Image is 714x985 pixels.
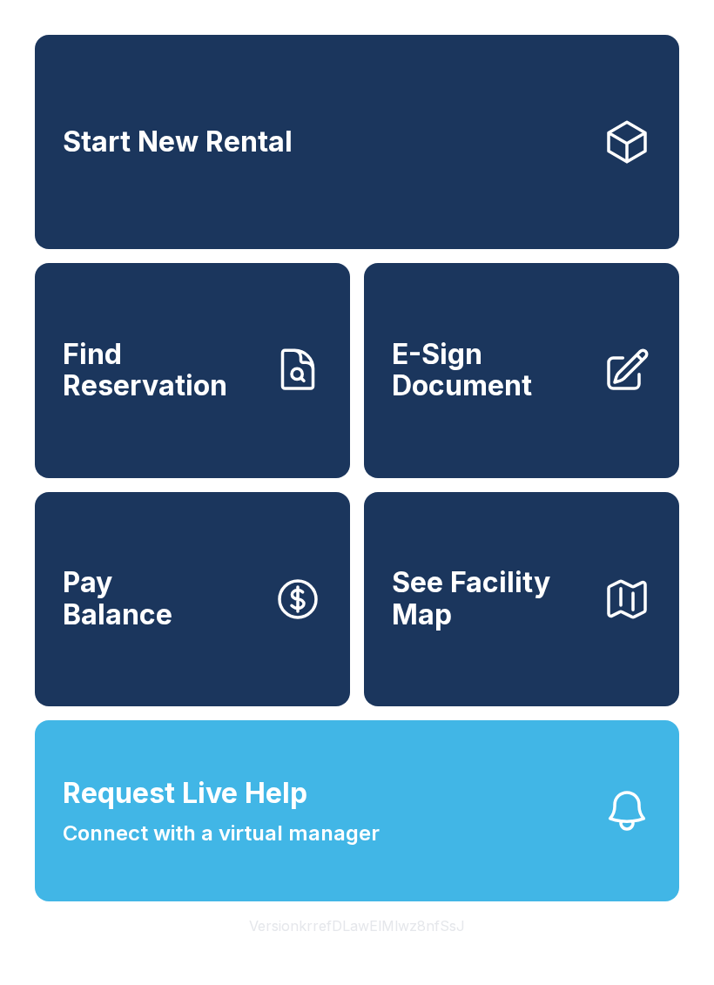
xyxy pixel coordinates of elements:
a: E-Sign Document [364,263,679,477]
span: Connect with a virtual manager [63,818,380,849]
span: Request Live Help [63,772,307,814]
span: Pay Balance [63,567,172,631]
span: E-Sign Document [392,339,589,402]
button: VersionkrrefDLawElMlwz8nfSsJ [235,901,479,950]
span: See Facility Map [392,567,589,631]
span: Find Reservation [63,339,259,402]
button: See Facility Map [364,492,679,706]
a: Find Reservation [35,263,350,477]
button: Request Live HelpConnect with a virtual manager [35,720,679,901]
button: PayBalance [35,492,350,706]
a: Start New Rental [35,35,679,249]
span: Start New Rental [63,126,293,159]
